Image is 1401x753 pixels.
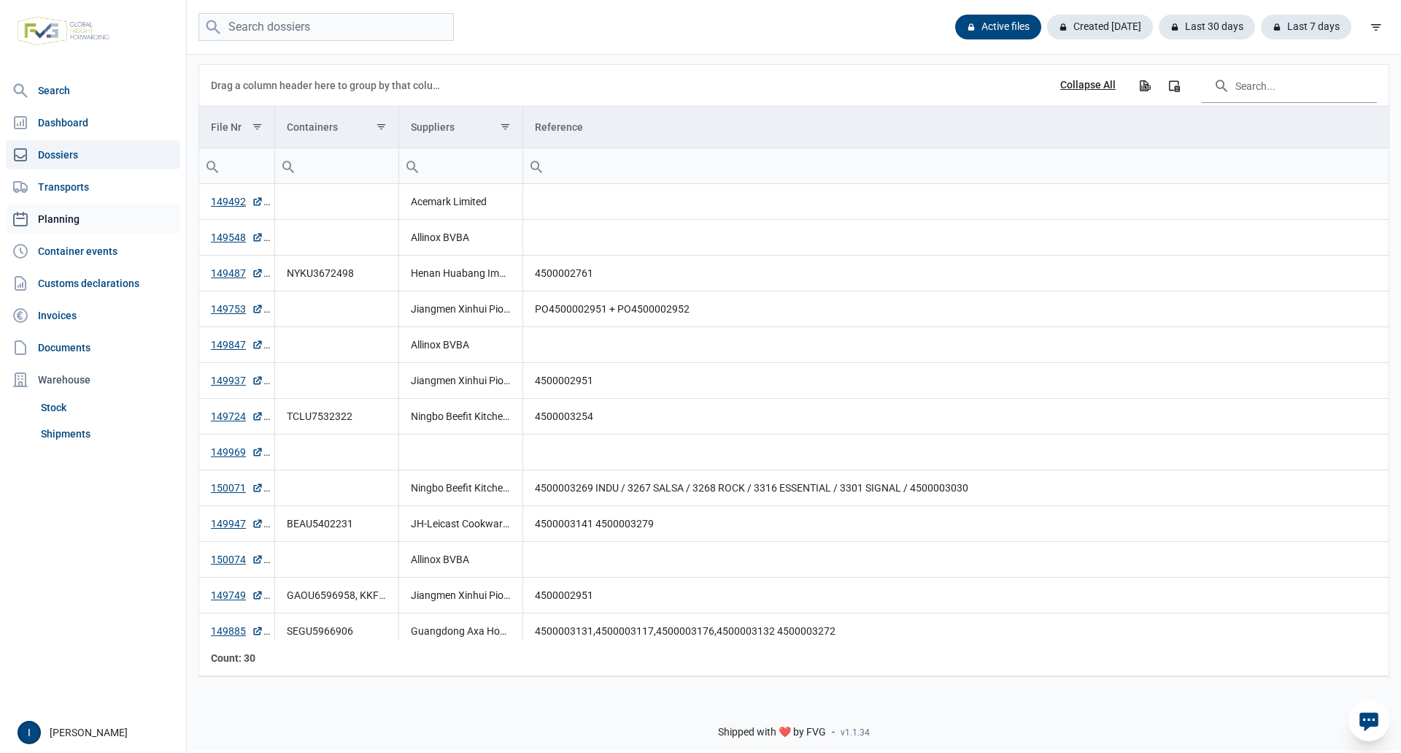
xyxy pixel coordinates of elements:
td: NYKU3672498 [275,256,399,291]
button: I [18,721,41,744]
a: 149724 [211,409,263,424]
span: Shipped with ❤️ by FVG [718,726,826,739]
a: Container events [6,237,180,266]
span: Show filter options for column 'File Nr' [252,121,263,132]
td: Column File Nr [199,107,275,148]
a: 149937 [211,373,263,388]
td: Acemark Limited [399,184,523,220]
div: Search box [275,148,301,183]
a: Stock [35,394,180,421]
div: Containers [287,121,338,133]
div: Active files [955,15,1041,39]
div: Reference [535,121,583,133]
td: Allinox BVBA [399,220,523,256]
td: Ningbo Beefit Kitchenware Co., Ltd. [399,399,523,435]
td: BEAU5402231 [275,506,399,542]
div: Data grid with 30 rows and 8 columns [199,65,1389,676]
a: 149969 [211,445,263,459]
span: Show filter options for column 'Containers' [376,121,387,132]
a: 150071 [211,481,263,495]
td: Jiangmen Xinhui Pioneer Metal Manufacturing Co., Ltd. [399,363,523,399]
a: Search [6,76,180,105]
img: FVG - Global freight forwarding [12,11,115,51]
td: Allinox BVBA [399,542,523,578]
td: Filter cell [199,148,275,184]
td: Jiangmen Xinhui Pioneer Metal Manufacturing Co., Ltd. [399,578,523,614]
a: 149548 [211,230,263,245]
a: Customs declarations [6,269,180,298]
input: Filter cell [399,148,522,183]
td: Column Suppliers [399,107,523,148]
input: Filter cell [275,148,398,183]
a: Invoices [6,301,180,330]
div: Data grid toolbar [211,65,1377,106]
a: 149753 [211,302,263,316]
a: 149847 [211,337,263,352]
div: Column Chooser [1161,72,1187,99]
td: Jiangmen Xinhui Pioneer Metal Manufacturing Co., Ltd. [399,291,523,327]
div: Search box [399,148,425,183]
td: GAOU6596958, KKFU7972316, TRHU5104500 [275,578,399,614]
span: v1.1.34 [841,727,870,738]
td: Column Containers [275,107,399,148]
div: Warehouse [6,365,180,394]
div: Export all data to Excel [1131,72,1157,99]
a: 149885 [211,624,263,638]
div: Last 7 days [1261,15,1351,39]
input: Search in the data grid [1202,68,1377,103]
div: Last 30 days [1159,15,1255,39]
span: Show filter options for column 'Suppliers' [500,121,511,132]
div: Search box [199,148,225,183]
a: 149947 [211,516,263,531]
div: filter [1363,14,1389,40]
a: 149487 [211,266,263,280]
div: Created [DATE] [1047,15,1153,39]
a: Dashboard [6,108,180,137]
td: Filter cell [275,148,399,184]
div: Search box [523,148,549,183]
input: Search dossiers [198,13,454,42]
td: Henan Huabang Implement & Cooker Co., Ltd. [399,256,523,291]
div: Suppliers [411,121,455,133]
span: - [832,726,835,739]
a: 149492 [211,194,263,209]
td: Guangdong Axa Home Co., Ltd., Jetwell Houseware Ltd. [399,614,523,649]
a: Shipments [35,421,180,447]
td: Filter cell [399,148,523,184]
td: JH-Leicast Cookware Co., Ltd., [PERSON_NAME] Cookware Co., Ltd. [399,506,523,542]
div: File Nr Count: 30 [211,651,263,665]
td: Ningbo Beefit Kitchenware Co., Ltd., Zhejiang Cooker King Cooker Co. Ltd [399,470,523,506]
a: 150074 [211,552,263,567]
a: Transports [6,172,180,202]
td: Allinox BVBA [399,327,523,363]
a: Dossiers [6,140,180,169]
div: [PERSON_NAME] [18,721,177,744]
div: Drag a column header here to group by that column [211,74,445,97]
div: File Nr [211,121,242,133]
input: Filter cell [199,148,274,183]
a: Documents [6,333,180,362]
a: 149749 [211,588,263,603]
div: Collapse All [1060,79,1116,92]
a: Planning [6,205,180,234]
td: TCLU7532322 [275,399,399,435]
td: SEGU5966906 [275,614,399,649]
